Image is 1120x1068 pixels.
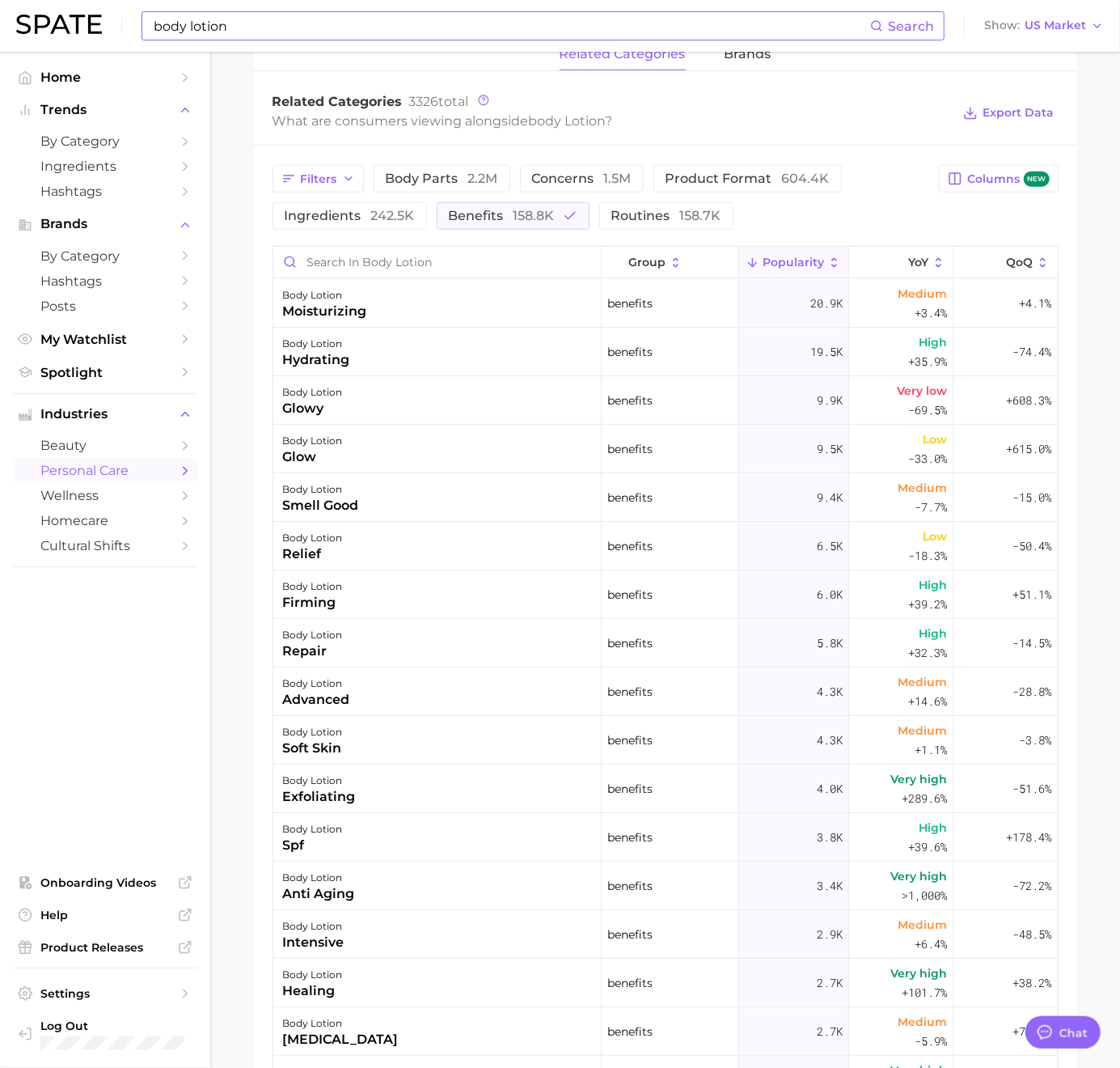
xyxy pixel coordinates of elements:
[13,154,197,179] a: Ingredients
[908,595,947,614] span: +39.2%
[817,779,843,799] span: 4.0k
[607,585,653,604] span: benefits
[40,438,170,453] span: beauty
[283,723,343,742] div: body lotion
[1012,682,1051,701] span: -28.8%
[1012,488,1051,507] span: -15.0%
[40,1019,189,1033] span: Log Out
[273,376,1058,425] button: body lotionglowybenefits9.9kVery low-69.5%+608.3%
[514,208,555,223] span: 158.8k
[607,488,653,507] span: benefits
[602,247,739,278] button: group
[13,508,197,533] a: homecare
[908,643,947,663] span: +32.3%
[817,731,843,750] span: 4.3k
[273,667,1058,716] button: body lotionadvancedbenefits4.3kMedium+14.6%-28.8%
[40,103,170,117] span: Trends
[919,624,947,643] span: High
[301,172,337,186] span: Filters
[13,533,197,558] a: cultural shifts
[915,934,947,954] span: +6.4%
[273,110,952,132] div: What are consumers viewing alongside ?
[371,208,415,223] span: 242.5k
[283,593,343,612] div: firming
[849,247,953,278] button: YoY
[13,129,197,154] a: by Category
[628,256,666,269] span: group
[902,983,947,1002] span: +101.7%
[283,545,343,564] div: relief
[40,248,170,264] span: by Category
[763,256,824,269] span: Popularity
[923,527,947,546] span: Low
[666,172,830,185] span: product format
[273,522,1058,570] button: body lotionreliefbenefits6.5kLow-18.3%-50.4%
[40,365,170,380] span: Spotlight
[908,352,947,371] span: +35.9%
[532,172,632,185] span: concerns
[13,1014,197,1055] a: Log out. Currently logged in with e-mail dgauld@soldejaneiro.com.
[817,585,843,604] span: 6.0k
[283,302,367,321] div: moisturizing
[273,425,1058,473] button: body lotionglowbenefits9.5kLow-33.0%+615.0%
[1012,1022,1051,1041] span: +71.5%
[273,247,601,278] input: Search in body lotion
[529,113,606,129] span: body lotion
[817,828,843,847] span: 3.8k
[725,47,771,61] span: brands
[283,690,350,710] div: advanced
[898,1012,947,1032] span: Medium
[40,133,170,149] span: by Category
[902,789,947,808] span: +289.6%
[40,875,170,890] span: Onboarding Videos
[283,334,350,354] div: body lotion
[40,159,170,174] span: Ingredients
[40,463,170,478] span: personal care
[273,716,1058,765] button: body lotionsoft skinbenefits4.3kMedium+1.1%-3.8%
[919,333,947,352] span: High
[1024,172,1050,187] span: new
[13,244,197,269] a: by Category
[40,407,170,422] span: Industries
[152,12,870,40] input: Search here for a brand, industry, or ingredient
[283,642,343,661] div: repair
[1019,294,1051,313] span: +4.1%
[898,672,947,692] span: Medium
[283,820,343,839] div: body lotion
[984,21,1020,30] span: Show
[13,179,197,204] a: Hashtags
[607,779,653,799] span: benefits
[283,1014,399,1033] div: body lotion
[13,360,197,385] a: Spotlight
[1006,828,1051,847] span: +178.4%
[13,483,197,508] a: wellness
[898,721,947,740] span: Medium
[283,399,343,418] div: glowy
[560,47,686,61] span: related categories
[40,488,170,503] span: wellness
[1012,585,1051,604] span: +51.1%
[902,888,947,903] span: >1,000%
[283,674,350,693] div: body lotion
[607,1022,653,1041] span: benefits
[919,818,947,837] span: High
[283,917,344,936] div: body lotion
[890,964,947,983] span: Very high
[898,478,947,498] span: Medium
[607,925,653,944] span: benefits
[283,868,355,888] div: body lotion
[273,473,1058,522] button: body lotionsmell goodbenefits9.4kMedium-7.7%-15.0%
[607,828,653,847] span: benefits
[817,439,843,459] span: 9.5k
[915,303,947,323] span: +3.4%
[40,273,170,289] span: Hashtags
[898,284,947,303] span: Medium
[283,350,350,370] div: hydrating
[13,98,197,122] button: Trends
[890,769,947,789] span: Very high
[1012,779,1051,799] span: -51.6%
[409,94,469,109] span: total
[409,94,439,109] span: 3326
[908,449,947,468] span: -33.0%
[908,837,947,857] span: +39.6%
